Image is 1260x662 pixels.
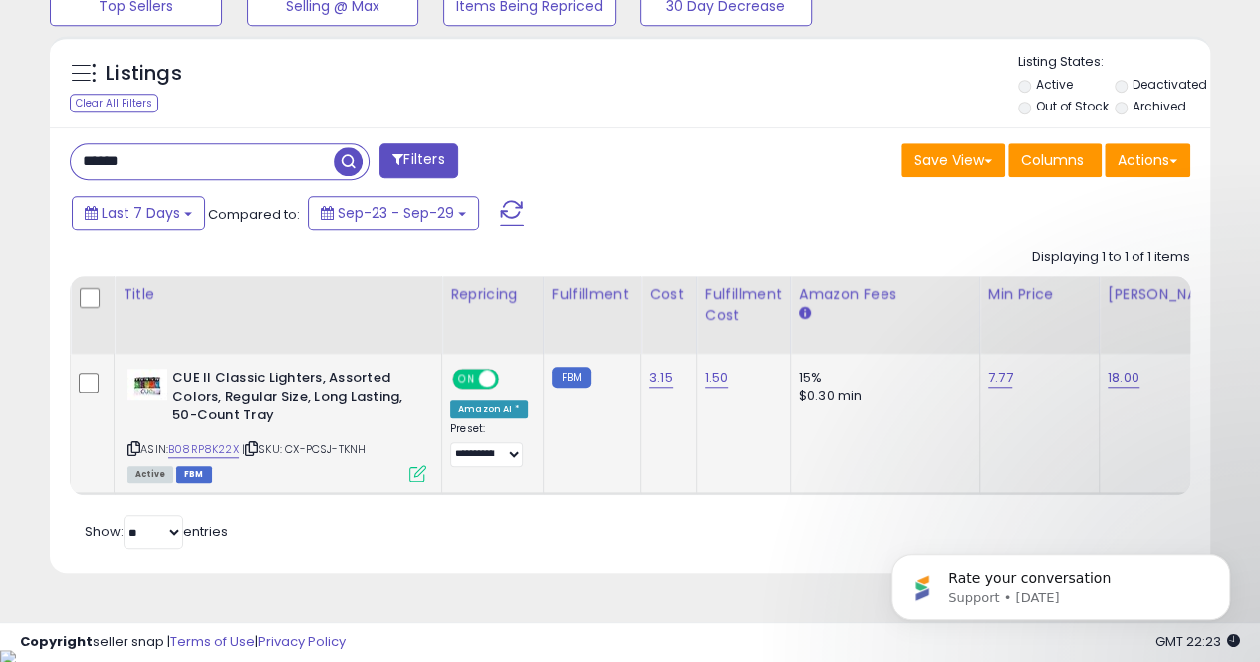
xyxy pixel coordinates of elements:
[1018,53,1210,72] p: Listing States:
[799,284,971,305] div: Amazon Fees
[176,466,212,483] span: FBM
[106,60,182,88] h5: Listings
[1133,98,1186,114] label: Archived
[258,632,346,651] a: Privacy Policy
[1133,76,1207,93] label: Deactivated
[1105,143,1190,177] button: Actions
[1035,98,1108,114] label: Out of Stock
[799,305,811,323] small: Amazon Fees.
[862,513,1260,652] iframe: Intercom notifications message
[338,203,454,223] span: Sep-23 - Sep-29
[1032,248,1190,267] div: Displaying 1 to 1 of 1 items
[901,143,1005,177] button: Save View
[85,522,228,541] span: Show: entries
[450,400,528,418] div: Amazon AI *
[308,196,479,230] button: Sep-23 - Sep-29
[379,143,457,178] button: Filters
[705,284,782,326] div: Fulfillment Cost
[799,387,964,405] div: $0.30 min
[1035,76,1072,93] label: Active
[496,371,528,388] span: OFF
[799,369,964,387] div: 15%
[649,284,688,305] div: Cost
[123,284,433,305] div: Title
[1108,368,1139,388] a: 18.00
[172,369,414,430] b: CUE II Classic Lighters, Assorted Colors, Regular Size, Long Lasting, 50-Count Tray
[552,367,591,388] small: FBM
[454,371,479,388] span: ON
[127,369,426,480] div: ASIN:
[1108,284,1226,305] div: [PERSON_NAME]
[208,205,300,224] span: Compared to:
[450,284,535,305] div: Repricing
[649,368,673,388] a: 3.15
[127,369,167,400] img: 41sLtKmy0vL._SL40_.jpg
[72,196,205,230] button: Last 7 Days
[20,632,93,651] strong: Copyright
[70,94,158,112] div: Clear All Filters
[988,284,1091,305] div: Min Price
[552,284,632,305] div: Fulfillment
[1008,143,1102,177] button: Columns
[20,633,346,652] div: seller snap | |
[102,203,180,223] span: Last 7 Days
[988,368,1013,388] a: 7.77
[450,422,528,467] div: Preset:
[1021,150,1084,170] span: Columns
[170,632,255,651] a: Terms of Use
[242,441,366,457] span: | SKU: CX-PCSJ-TKNH
[168,441,239,458] a: B08RP8K22X
[127,466,173,483] span: All listings currently available for purchase on Amazon
[705,368,729,388] a: 1.50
